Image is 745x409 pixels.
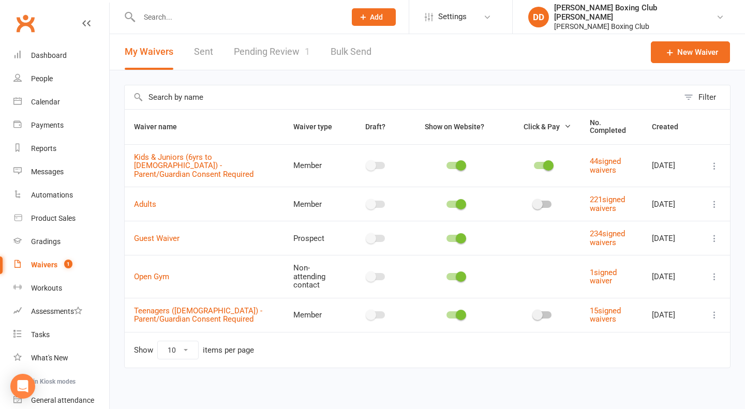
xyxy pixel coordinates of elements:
[125,85,679,109] input: Search by name
[370,13,383,21] span: Add
[13,67,109,90] a: People
[284,298,347,332] td: Member
[554,3,716,22] div: [PERSON_NAME] Boxing Club [PERSON_NAME]
[284,255,347,298] td: Non-attending contact
[554,22,716,31] div: [PERSON_NAME] Boxing Club
[31,74,53,83] div: People
[438,5,467,28] span: Settings
[528,7,549,27] div: DD
[136,10,338,24] input: Search...
[13,277,109,300] a: Workouts
[134,341,254,359] div: Show
[134,120,188,133] button: Waiver name
[31,396,94,404] div: General attendance
[31,191,73,199] div: Automations
[10,374,35,399] div: Open Intercom Messenger
[134,272,169,281] a: Open Gym
[352,8,396,26] button: Add
[580,110,643,144] th: No. Completed
[13,207,109,230] a: Product Sales
[415,120,496,133] button: Show on Website?
[31,121,64,129] div: Payments
[13,44,109,67] a: Dashboard
[13,160,109,184] a: Messages
[590,268,617,286] a: 1signed waiver
[590,195,625,213] a: 221signed waivers
[652,120,690,133] button: Created
[31,284,62,292] div: Workouts
[134,200,156,209] a: Adults
[134,234,180,243] a: Guest Waiver
[652,123,690,131] span: Created
[31,307,82,315] div: Assessments
[284,144,347,187] td: Member
[284,221,347,255] td: Prospect
[13,184,109,207] a: Automations
[31,98,60,106] div: Calendar
[31,214,76,222] div: Product Sales
[698,91,716,103] div: Filter
[331,34,371,70] a: Bulk Send
[31,168,64,176] div: Messages
[305,46,310,57] span: 1
[284,187,347,221] td: Member
[590,306,621,324] a: 15signed waivers
[194,34,213,70] a: Sent
[31,237,61,246] div: Gradings
[643,255,699,298] td: [DATE]
[643,187,699,221] td: [DATE]
[31,51,67,59] div: Dashboard
[679,85,730,109] button: Filter
[13,137,109,160] a: Reports
[13,114,109,137] a: Payments
[643,221,699,255] td: [DATE]
[31,261,57,269] div: Waivers
[284,110,347,144] th: Waiver type
[31,354,68,362] div: What's New
[13,346,109,370] a: What's New
[234,34,310,70] a: Pending Review1
[13,323,109,346] a: Tasks
[203,346,254,355] div: items per page
[12,10,38,36] a: Clubworx
[13,253,109,277] a: Waivers 1
[643,298,699,332] td: [DATE]
[651,41,730,63] a: New Waiver
[64,260,72,268] span: 1
[31,330,50,339] div: Tasks
[425,123,484,131] span: Show on Website?
[31,144,56,153] div: Reports
[13,90,109,114] a: Calendar
[590,157,621,175] a: 44signed waivers
[590,229,625,247] a: 234signed waivers
[356,120,397,133] button: Draft?
[524,123,560,131] span: Click & Pay
[134,306,262,324] a: Teenagers ([DEMOGRAPHIC_DATA]) - Parent/Guardian Consent Required
[134,123,188,131] span: Waiver name
[13,300,109,323] a: Assessments
[643,144,699,187] td: [DATE]
[125,34,173,70] button: My Waivers
[514,120,571,133] button: Click & Pay
[13,230,109,253] a: Gradings
[365,123,385,131] span: Draft?
[134,153,254,179] a: Kids & Juniors (6yrs to [DEMOGRAPHIC_DATA]) - Parent/Guardian Consent Required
